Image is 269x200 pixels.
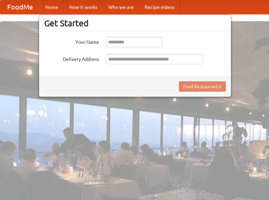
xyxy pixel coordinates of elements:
[103,0,139,14] a: Who we are
[44,54,99,63] label: Delivery Address
[40,0,64,14] a: Home
[179,81,226,92] button: Find Restaurants!
[0,0,40,14] a: FoodMe
[44,37,99,45] label: Your Name
[64,0,103,14] a: How it works
[139,0,180,14] a: Recipe videos
[44,18,226,28] h3: Get Started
